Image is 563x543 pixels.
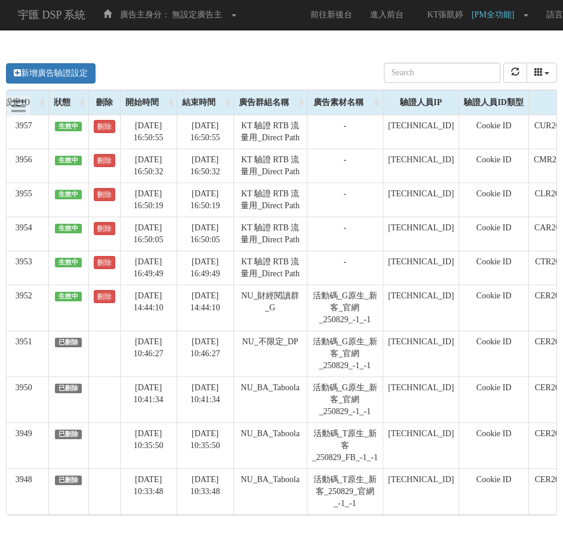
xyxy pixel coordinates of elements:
td: [TECHNICAL_ID] [383,217,459,251]
td: KT 驗證 RTB 流量用_Direct Path [233,183,307,217]
td: [DATE] 16:50:19 [120,183,177,217]
td: - [307,217,383,251]
td: NU_BA_Taboola [233,468,307,514]
td: KT 驗證 RTB 流量用_Direct Path [233,217,307,251]
td: - [307,115,383,149]
td: NU_BA_Taboola [233,422,307,468]
div: 結束時間 [177,91,233,115]
div: 驗證人員ID類型 [459,91,528,115]
td: NU_不限定_DP [233,331,307,377]
span: 生效中 [55,190,82,199]
td: Cookie ID [459,251,529,285]
td: [DATE] 10:33:48 [177,468,233,514]
td: [TECHNICAL_ID] [383,149,459,183]
td: [TECHNICAL_ID] [383,422,459,468]
td: [DATE] 10:35:50 [177,422,233,468]
div: 狀態 [49,91,88,115]
td: [DATE] 16:50:05 [177,217,233,251]
td: [DATE] 10:33:48 [120,468,177,514]
span: 無設定廣告主 [172,10,222,19]
span: KT張凱婷 [422,10,470,19]
span: 生效中 [55,156,82,165]
td: [DATE] 10:46:27 [177,331,233,377]
td: [DATE] 16:50:32 [177,149,233,183]
td: [TECHNICAL_ID] [383,331,459,377]
span: 生效中 [55,258,82,267]
button: columns [527,63,558,83]
td: 活動碼_G原生_新客_官網_250829_-1_-1 [307,285,383,331]
a: 刪除 [94,290,115,303]
td: NU_財經閱讀群_G [233,285,307,331]
span: 已刪除 [55,384,82,393]
a: 刪除 [94,256,115,269]
span: 已刪除 [55,430,82,439]
div: 刪除 [89,91,120,115]
span: 已刪除 [55,476,82,485]
span: 廣告主身分： [120,10,170,19]
td: Cookie ID [459,183,529,217]
td: Cookie ID [459,468,529,514]
td: [DATE] 14:44:10 [120,285,177,331]
td: 活動碼_G原生_新客_官網_250829_-1_-1 [307,331,383,377]
span: 已刪除 [55,338,82,347]
td: Cookie ID [459,217,529,251]
div: 廣告素材名稱 [307,91,383,115]
td: Cookie ID [459,285,529,331]
span: 生效中 [55,224,82,233]
span: [PM全功能] [472,10,521,19]
input: Search [384,63,500,83]
td: Cookie ID [459,422,529,468]
td: [DATE] 16:50:55 [177,115,233,149]
td: [TECHNICAL_ID] [383,285,459,331]
span: 生效中 [55,292,82,301]
td: [TECHNICAL_ID] [383,115,459,149]
a: 刪除 [94,222,115,235]
td: [DATE] 14:44:10 [177,285,233,331]
td: [DATE] 16:49:49 [120,251,177,285]
a: 刪除 [94,154,115,167]
td: [DATE] 16:50:05 [120,217,177,251]
a: 新增廣告驗證設定 [6,63,96,84]
a: 刪除 [94,188,115,201]
div: Columns [527,63,558,83]
div: 驗證人員IP [383,91,459,115]
button: refresh [503,63,527,83]
td: [TECHNICAL_ID] [383,377,459,422]
td: - [307,149,383,183]
td: KT 驗證 RTB 流量用_Direct Path [233,115,307,149]
td: 活動碼_T原生_新客_250829_FB_-1_-1 [307,422,383,468]
td: [TECHNICAL_ID] [383,183,459,217]
td: Cookie ID [459,115,529,149]
td: KT 驗證 RTB 流量用_Direct Path [233,251,307,285]
a: 刪除 [94,120,115,133]
td: [DATE] 10:41:34 [177,377,233,422]
td: Cookie ID [459,149,529,183]
td: - [307,183,383,217]
span: 生效中 [55,122,82,131]
div: 開始時間 [121,91,177,115]
td: [TECHNICAL_ID] [383,468,459,514]
td: [DATE] 16:50:55 [120,115,177,149]
td: Cookie ID [459,331,529,377]
td: [DATE] 10:46:27 [120,331,177,377]
td: - [307,251,383,285]
td: Cookie ID [459,377,529,422]
td: KT 驗證 RTB 流量用_Direct Path [233,149,307,183]
td: 活動碼_G原生_新客_官網_250829_-1_-1 [307,377,383,422]
td: [DATE] 10:41:34 [120,377,177,422]
td: [DATE] 10:35:50 [120,422,177,468]
td: [TECHNICAL_ID] [383,251,459,285]
div: 廣告群組名稱 [234,91,307,115]
td: [DATE] 16:49:49 [177,251,233,285]
td: [DATE] 16:50:19 [177,183,233,217]
td: 活動碼_T原生_新客_250829_官網_-1_-1 [307,468,383,514]
td: NU_BA_Taboola [233,377,307,422]
td: [DATE] 16:50:32 [120,149,177,183]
